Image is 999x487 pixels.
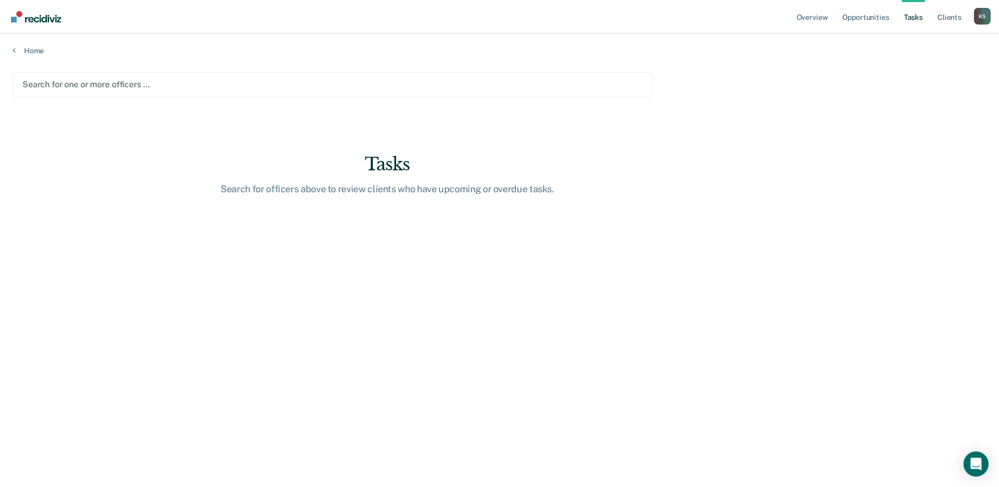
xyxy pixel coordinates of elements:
div: Search for officers above to review clients who have upcoming or overdue tasks. [220,183,554,195]
div: Open Intercom Messenger [963,451,989,477]
img: Recidiviz [11,11,61,22]
div: Tasks [220,154,554,175]
div: K S [974,8,991,25]
a: Home [13,46,986,55]
button: Profile dropdown button [974,8,991,25]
